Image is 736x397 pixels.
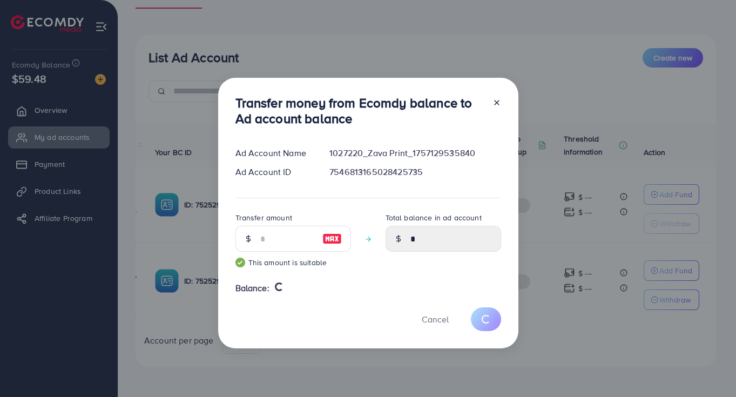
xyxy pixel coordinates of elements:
[322,232,342,245] img: image
[422,313,449,325] span: Cancel
[227,166,321,178] div: Ad Account ID
[235,282,269,294] span: Balance:
[386,212,482,223] label: Total balance in ad account
[235,258,245,267] img: guide
[235,257,351,268] small: This amount is suitable
[321,166,509,178] div: 7546813165028425735
[227,147,321,159] div: Ad Account Name
[321,147,509,159] div: 1027220_Zava Print_1757129535840
[690,348,728,389] iframe: Chat
[408,307,462,331] button: Cancel
[235,212,292,223] label: Transfer amount
[235,95,484,126] h3: Transfer money from Ecomdy balance to Ad account balance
